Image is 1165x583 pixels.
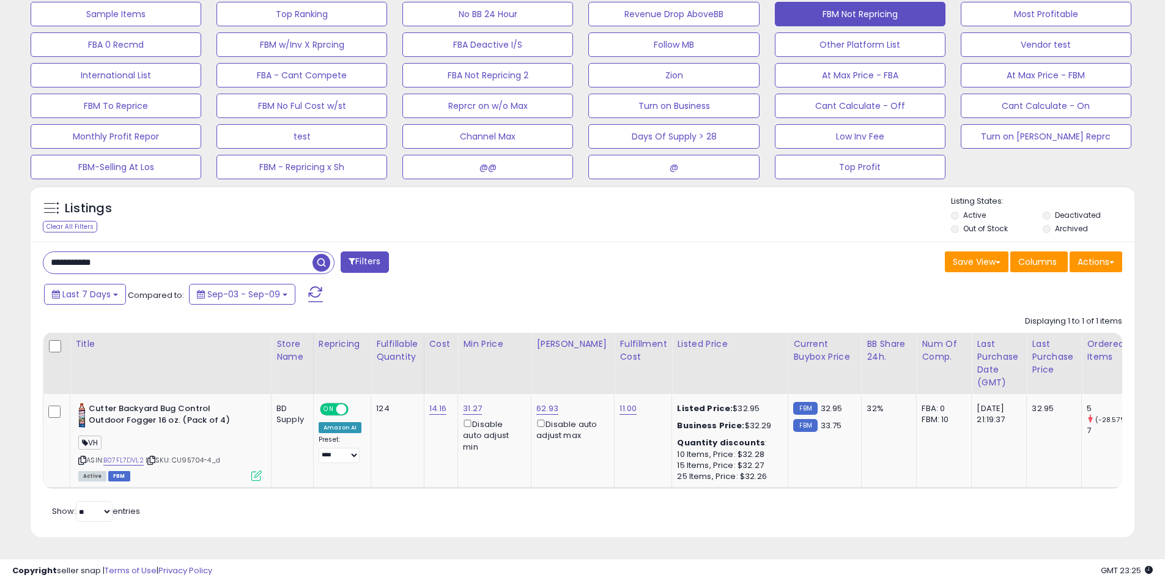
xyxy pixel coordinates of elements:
[108,471,130,481] span: FBM
[793,419,817,432] small: FBM
[65,200,112,217] h5: Listings
[75,338,266,351] div: Title
[216,155,387,179] button: FBM - Repricing x Sh
[1010,251,1068,272] button: Columns
[78,436,102,450] span: VH
[867,338,911,363] div: BB Share 24h.
[775,32,945,57] button: Other Platform List
[31,124,201,149] button: Monthly Profit Repor
[1087,425,1136,436] div: 7
[1101,565,1153,576] span: 2025-09-17 23:25 GMT
[52,505,140,517] span: Show: entries
[429,403,447,415] a: 14.16
[103,455,144,466] a: B07FL7DVL2
[402,32,573,57] button: FBA Deactive I/S
[216,32,387,57] button: FBM w/Inv X Rprcing
[961,32,1131,57] button: Vendor test
[276,338,308,363] div: Store Name
[12,565,212,577] div: seller snap | |
[1025,316,1122,327] div: Displaying 1 to 1 of 1 items
[961,124,1131,149] button: Turn on [PERSON_NAME] Reprc
[31,32,201,57] button: FBA 0 Recmd
[1055,210,1101,220] label: Deactivated
[402,2,573,26] button: No BB 24 Hour
[189,284,295,305] button: Sep-03 - Sep-09
[977,338,1021,389] div: Last Purchase Date (GMT)
[677,460,779,471] div: 15 Items, Price: $32.27
[588,94,759,118] button: Turn on Business
[402,94,573,118] button: Reprcr on w/o Max
[793,402,817,415] small: FBM
[963,223,1008,234] label: Out of Stock
[1087,403,1136,414] div: 5
[677,403,779,414] div: $32.95
[128,289,184,301] span: Compared to:
[402,124,573,149] button: Channel Max
[216,124,387,149] button: test
[1018,256,1057,268] span: Columns
[62,288,111,300] span: Last 7 Days
[945,251,1008,272] button: Save View
[31,63,201,87] button: International List
[1032,338,1076,376] div: Last Purchase Price
[429,338,453,351] div: Cost
[821,420,842,431] span: 33.75
[158,565,212,576] a: Privacy Policy
[78,471,106,481] span: All listings currently available for purchase on Amazon
[276,403,304,425] div: BD Supply
[961,94,1131,118] button: Cant Calculate - On
[536,338,609,351] div: [PERSON_NAME]
[677,449,779,460] div: 10 Items, Price: $32.28
[321,404,336,415] span: ON
[12,565,57,576] strong: Copyright
[31,94,201,118] button: FBM To Reprice
[922,414,962,425] div: FBM: 10
[677,403,733,414] b: Listed Price:
[677,471,779,482] div: 25 Items, Price: $32.26
[619,338,667,363] div: Fulfillment Cost
[775,155,945,179] button: Top Profit
[216,63,387,87] button: FBA - Cant Compete
[463,403,482,415] a: 31.27
[775,124,945,149] button: Low Inv Fee
[821,403,843,414] span: 32.95
[89,403,237,429] b: Cutter Backyard Bug Control Outdoor Fogger 16 oz. (Pack of 4)
[31,2,201,26] button: Sample Items
[775,2,945,26] button: FBM Not Repricing
[775,94,945,118] button: Cant Calculate - Off
[775,63,945,87] button: At Max Price - FBA
[1095,415,1129,425] small: (-28.57%)
[867,403,907,414] div: 32%
[677,420,779,431] div: $32.29
[793,338,856,363] div: Current Buybox Price
[588,2,759,26] button: Revenue Drop AboveBB
[319,338,366,351] div: Repricing
[588,124,759,149] button: Days Of Supply > 28
[536,403,558,415] a: 62.93
[463,338,526,351] div: Min Price
[216,2,387,26] button: Top Ranking
[1032,403,1072,414] div: 32.95
[922,338,966,363] div: Num of Comp.
[78,403,86,428] img: 41gQWeITbAL._SL40_.jpg
[922,403,962,414] div: FBA: 0
[677,420,744,431] b: Business Price:
[207,288,280,300] span: Sep-03 - Sep-09
[319,422,361,433] div: Amazon AI
[78,403,262,480] div: ASIN:
[963,210,986,220] label: Active
[463,417,522,453] div: Disable auto adjust min
[536,417,605,441] div: Disable auto adjust max
[588,155,759,179] button: @
[43,221,97,232] div: Clear All Filters
[677,437,765,448] b: Quantity discounts
[677,338,783,351] div: Listed Price
[619,403,637,415] a: 11.00
[402,63,573,87] button: FBA Not Repricing 2
[1070,251,1122,272] button: Actions
[1055,223,1088,234] label: Archived
[376,338,418,363] div: Fulfillable Quantity
[319,436,361,463] div: Preset:
[376,403,414,414] div: 124
[588,63,759,87] button: Zion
